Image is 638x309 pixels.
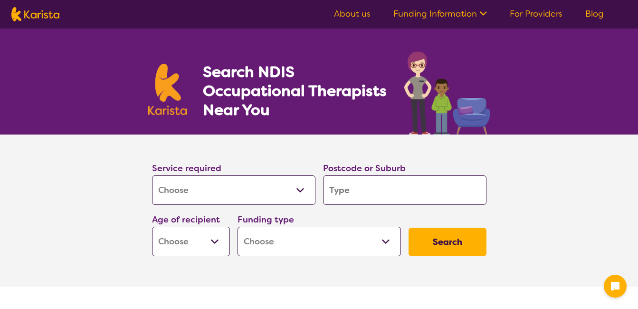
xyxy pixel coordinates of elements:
[393,8,487,19] a: Funding Information
[152,163,221,174] label: Service required
[323,163,406,174] label: Postcode or Suburb
[203,62,388,119] h1: Search NDIS Occupational Therapists Near You
[11,7,59,21] img: Karista logo
[404,51,490,135] img: occupational-therapy
[323,175,486,205] input: Type
[409,228,486,256] button: Search
[585,8,604,19] a: Blog
[152,214,220,225] label: Age of recipient
[510,8,562,19] a: For Providers
[148,64,187,115] img: Karista logo
[238,214,294,225] label: Funding type
[334,8,371,19] a: About us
